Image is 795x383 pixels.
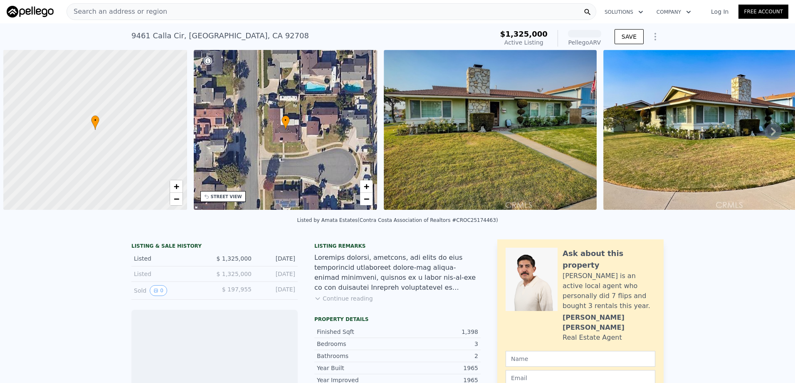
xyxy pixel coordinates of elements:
div: Finished Sqft [317,328,397,336]
div: [DATE] [258,270,295,278]
span: + [173,181,179,191]
div: 3 [397,340,478,348]
div: Listed [134,254,208,263]
a: Zoom in [170,180,183,193]
button: Continue reading [314,294,373,303]
a: Zoom out [360,193,373,205]
div: [PERSON_NAME] is an active local agent who personally did 7 flips and bought 3 rentals this year. [563,271,655,311]
div: Property details [314,316,481,323]
span: $ 1,325,000 [216,255,252,262]
span: $1,325,000 [500,30,548,38]
button: Show Options [647,28,664,45]
div: 2 [397,352,478,360]
button: SAVE [615,29,644,44]
div: [DATE] [258,285,295,296]
div: 1965 [397,364,478,372]
div: • [281,115,290,130]
span: $ 1,325,000 [216,271,252,277]
button: Company [650,5,698,20]
a: Free Account [738,5,788,19]
div: 1,398 [397,328,478,336]
div: Ask about this property [563,248,655,271]
div: Year Built [317,364,397,372]
div: 9461 Calla Cir , [GEOGRAPHIC_DATA] , CA 92708 [131,30,309,42]
div: Listed [134,270,208,278]
span: Search an address or region [67,7,167,17]
img: Pellego [7,6,54,17]
div: [PERSON_NAME] [PERSON_NAME] [563,313,655,333]
div: • [91,115,99,130]
div: Pellego ARV [568,38,601,47]
span: • [281,117,290,124]
span: − [364,194,369,204]
span: Active Listing [504,39,543,46]
span: $ 197,955 [222,286,252,293]
a: Log In [701,7,738,16]
div: Sold [134,285,208,296]
a: Zoom in [360,180,373,193]
div: Bathrooms [317,352,397,360]
span: − [173,194,179,204]
button: View historical data [150,285,167,296]
img: Sale: 167494858 Parcel: 63584996 [384,50,597,210]
div: Listing remarks [314,243,481,249]
input: Name [506,351,655,367]
a: Zoom out [170,193,183,205]
div: Real Estate Agent [563,333,622,343]
span: + [364,181,369,191]
button: Solutions [598,5,650,20]
div: [DATE] [258,254,295,263]
div: STREET VIEW [211,194,242,200]
div: Loremips dolorsi, ametcons, adi elits do eius temporincid utlaboreet dolore-mag aliqua-enimad min... [314,253,481,293]
div: Listed by Amata Estates (Contra Costa Association of Realtors #CROC25174463) [297,217,498,223]
div: LISTING & SALE HISTORY [131,243,298,251]
div: Bedrooms [317,340,397,348]
span: • [91,117,99,124]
